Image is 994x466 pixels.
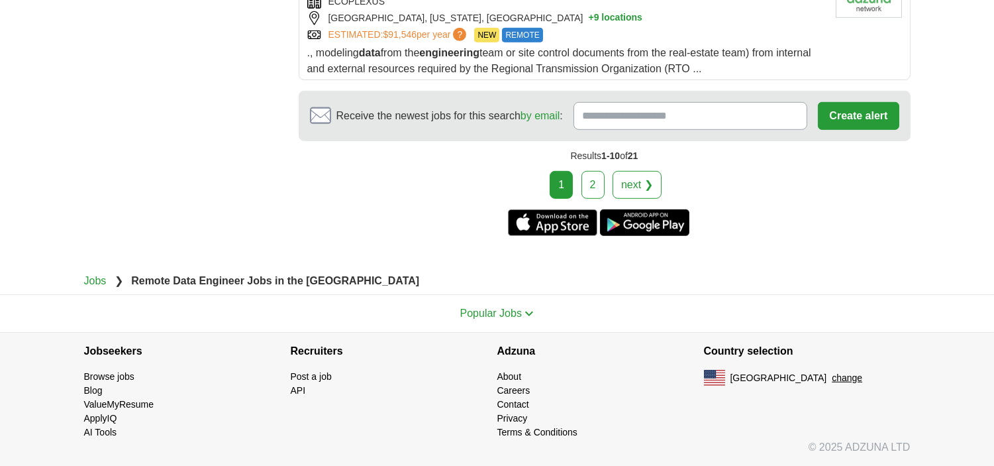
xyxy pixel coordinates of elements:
a: Contact [497,399,529,410]
span: 1-10 [601,150,620,161]
a: Privacy [497,413,528,424]
span: [GEOGRAPHIC_DATA] [730,371,827,385]
a: Post a job [291,371,332,382]
a: 2 [581,171,605,199]
span: Popular Jobs [460,308,522,319]
strong: Remote Data Engineer Jobs in the [GEOGRAPHIC_DATA] [131,275,419,286]
a: Blog [84,385,103,396]
span: ? [453,28,466,41]
span: ., modeling from the team or site control documents from the real-estate team) from internal and ... [307,47,811,74]
span: REMOTE [502,28,542,42]
div: 1 [550,171,573,199]
a: ESTIMATED:$91,546per year? [328,28,470,42]
a: Browse jobs [84,371,134,382]
div: Results of [299,141,911,171]
a: next ❯ [613,171,662,199]
button: change [832,371,862,385]
h4: Country selection [704,333,911,370]
span: NEW [474,28,499,42]
span: + [589,11,594,25]
a: Careers [497,385,530,396]
strong: engineering [419,47,479,58]
span: $91,546 [383,29,417,40]
div: © 2025 ADZUNA LTD [74,439,921,466]
a: ApplyIQ [84,413,117,424]
span: ❯ [115,275,123,286]
a: About [497,371,522,382]
a: by email [521,110,560,121]
button: Create alert [818,102,899,130]
a: ValueMyResume [84,399,154,410]
span: Receive the newest jobs for this search : [336,108,563,124]
a: API [291,385,306,396]
div: [GEOGRAPHIC_DATA], [US_STATE], [GEOGRAPHIC_DATA] [307,11,825,25]
button: +9 locations [589,11,642,25]
a: Get the Android app [600,209,689,236]
img: US flag [704,370,725,386]
strong: data [359,47,381,58]
a: Terms & Conditions [497,427,577,437]
span: 21 [628,150,638,161]
a: AI Tools [84,427,117,437]
a: Jobs [84,275,107,286]
a: Get the iPhone app [508,209,597,236]
img: toggle icon [524,311,534,317]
